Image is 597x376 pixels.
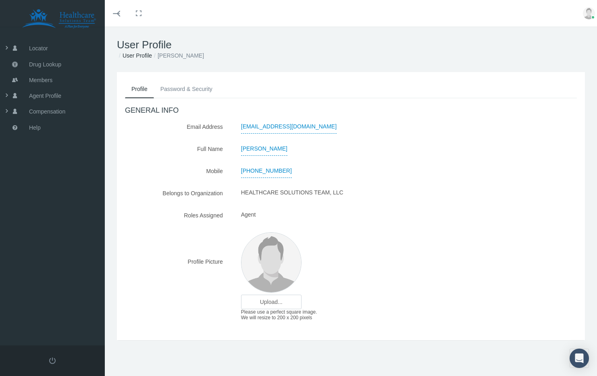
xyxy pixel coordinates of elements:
[29,72,52,88] span: Members
[154,80,219,98] a: Password & Security
[241,186,343,198] span: HEALTHCARE SOLUTIONS TEAM, LLC
[570,349,589,368] div: Open Intercom Messenger
[156,186,229,200] label: Belongs to Organization
[117,39,585,51] h1: User Profile
[29,120,41,135] span: Help
[182,254,229,269] label: Profile Picture
[125,80,154,98] a: Profile
[178,208,229,222] label: Roles Assigned
[10,9,107,29] img: HEALTHCARE SOLUTIONS TEAM, LLC
[241,120,337,134] span: [EMAIL_ADDRESS][DOMAIN_NAME]
[241,309,317,320] span: Please use a perfect square image. We will resize to 200 x 200 pixels
[191,142,229,156] label: Full Name
[200,164,229,178] label: Mobile
[123,52,152,59] a: User Profile
[181,120,229,134] label: Email Address
[241,164,292,178] span: [PHONE_NUMBER]
[152,51,204,60] li: [PERSON_NAME]
[583,7,595,19] img: user-placeholder.jpg
[241,142,287,156] span: [PERSON_NAME]
[241,232,302,293] img: user-placeholder.jpg
[235,208,505,222] div: Agent
[125,106,577,115] h4: GENERAL INFO
[29,57,61,72] span: Drug Lookup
